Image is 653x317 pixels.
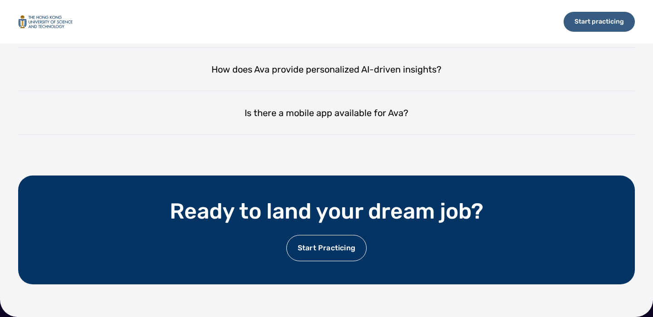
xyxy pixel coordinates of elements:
[18,91,635,135] div: Is there a mobile app available for Ava?
[18,48,635,91] div: How does Ava provide personalized AI-driven insights?
[286,235,367,261] div: Start Practicing
[18,15,73,29] img: logo
[170,199,483,224] div: Ready to land your dream job?
[564,12,635,32] div: Start practicing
